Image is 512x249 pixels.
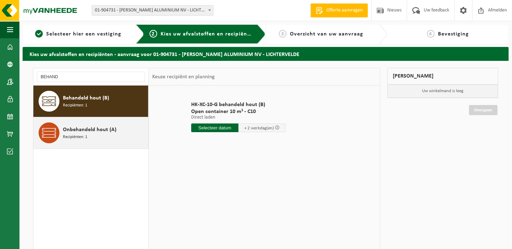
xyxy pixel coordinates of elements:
[149,30,157,38] span: 2
[63,134,87,140] span: Recipiënten: 1
[26,30,130,38] a: 1Selecteer hier een vestiging
[63,126,116,134] span: Onbehandeld hout (A)
[290,31,363,37] span: Overzicht van uw aanvraag
[191,123,238,132] input: Selecteer datum
[388,85,498,98] p: Uw winkelmand is leeg
[191,108,286,115] span: Open container 10 m³ - C10
[37,72,145,82] input: Materiaal zoeken
[325,7,364,14] span: Offerte aanvragen
[33,117,148,149] button: Onbehandeld hout (A) Recipiënten: 1
[161,31,256,37] span: Kies uw afvalstoffen en recipiënten
[23,47,509,61] h2: Kies uw afvalstoffen en recipiënten - aanvraag voor 01-904731 - [PERSON_NAME] ALUMINIUM NV - LICH...
[63,102,87,109] span: Recipiënten: 1
[92,6,213,15] span: 01-904731 - REMI CLAEYS ALUMINIUM NV - LICHTERVELDE
[427,30,434,38] span: 4
[191,115,286,120] p: Direct laden
[149,68,218,86] div: Keuze recipiënt en planning
[35,30,43,38] span: 1
[310,3,368,17] a: Offerte aanvragen
[63,94,109,102] span: Behandeld hout (B)
[92,5,213,16] span: 01-904731 - REMI CLAEYS ALUMINIUM NV - LICHTERVELDE
[438,31,469,37] span: Bevestiging
[279,30,286,38] span: 3
[33,86,148,117] button: Behandeld hout (B) Recipiënten: 1
[191,101,286,108] span: HK-XC-10-G behandeld hout (B)
[244,126,274,130] span: + 2 werkdag(en)
[469,105,497,115] a: Doorgaan
[46,31,121,37] span: Selecteer hier een vestiging
[387,68,498,85] div: [PERSON_NAME]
